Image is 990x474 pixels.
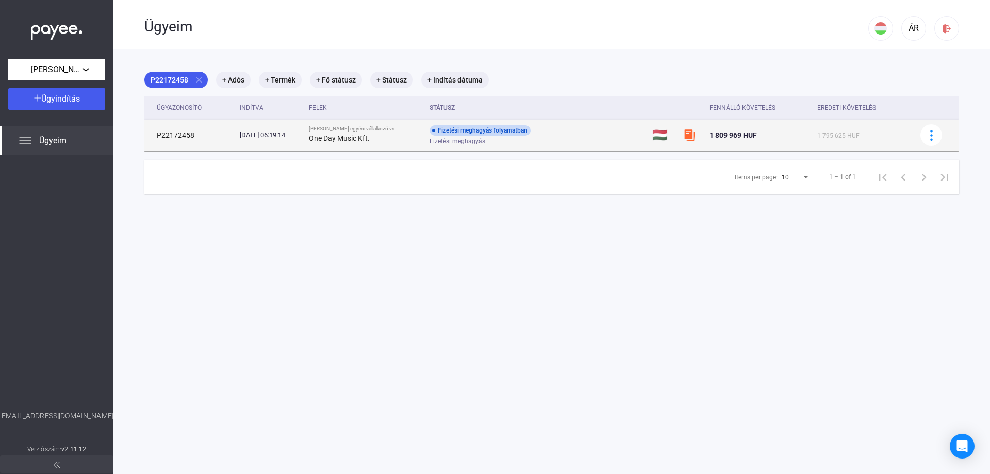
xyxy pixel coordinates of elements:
div: Ügyeim [144,18,868,36]
span: 1 795 625 HUF [817,132,860,139]
span: Ügyeim [39,135,67,147]
img: logout-red [942,23,952,34]
div: [DATE] 06:19:14 [240,130,301,140]
span: Fizetési meghagyás [430,135,485,148]
img: szamlazzhu-mini [683,129,696,141]
button: [PERSON_NAME] egyéni vállalkozó [8,59,105,80]
th: Státusz [425,96,648,120]
button: Next page [914,167,934,187]
button: Last page [934,167,955,187]
mat-chip: + Fő státusz [310,72,362,88]
img: more-blue [926,130,937,141]
button: ÁR [901,16,926,41]
div: Felek [309,102,327,114]
div: Eredeti követelés [817,102,876,114]
td: P22172458 [144,120,236,151]
div: Indítva [240,102,263,114]
span: 1 809 969 HUF [709,131,757,139]
div: Fennálló követelés [709,102,775,114]
mat-chip: + Státusz [370,72,413,88]
img: white-payee-white-dot.svg [31,19,82,40]
mat-chip: + Termék [259,72,302,88]
div: Ügyazonosító [157,102,202,114]
div: Eredeti követelés [817,102,907,114]
button: Previous page [893,167,914,187]
mat-select: Items per page: [782,171,811,183]
mat-chip: P22172458 [144,72,208,88]
button: HU [868,16,893,41]
button: more-blue [920,124,942,146]
img: list.svg [19,135,31,147]
td: 🇭🇺 [648,120,679,151]
div: Items per page: [735,171,778,184]
img: HU [874,22,887,35]
button: First page [872,167,893,187]
span: 10 [782,174,789,181]
mat-chip: + Indítás dátuma [421,72,489,88]
div: Open Intercom Messenger [950,434,975,459]
div: Ügyazonosító [157,102,232,114]
img: plus-white.svg [34,94,41,102]
div: ÁR [905,22,922,35]
div: 1 – 1 of 1 [829,171,856,183]
span: Ügyindítás [41,94,80,104]
div: [PERSON_NAME] egyéni vállalkozó vs [309,126,422,132]
div: Felek [309,102,422,114]
button: logout-red [934,16,959,41]
strong: One Day Music Kft. [309,134,370,142]
button: Ügyindítás [8,88,105,110]
mat-icon: close [194,75,204,85]
div: Fizetési meghagyás folyamatban [430,125,531,136]
img: arrow-double-left-grey.svg [54,462,60,468]
mat-chip: + Adós [216,72,251,88]
strong: v2.11.12 [61,446,86,453]
div: Fennálló követelés [709,102,809,114]
span: [PERSON_NAME] egyéni vállalkozó [31,63,82,76]
div: Indítva [240,102,301,114]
